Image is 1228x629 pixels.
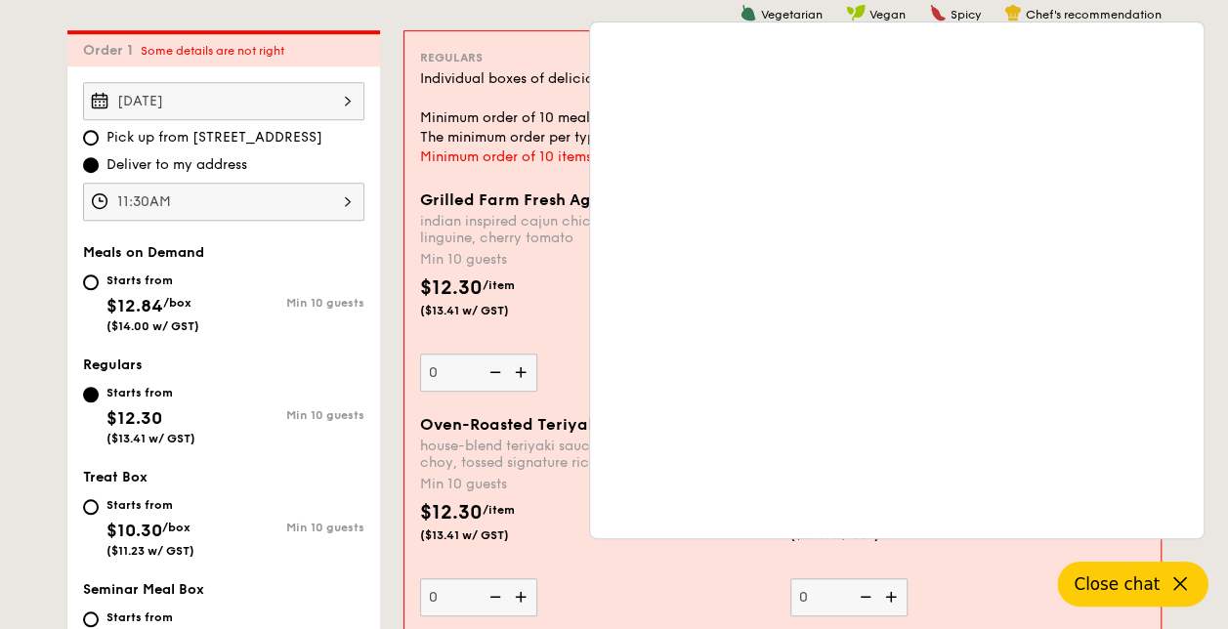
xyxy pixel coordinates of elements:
span: ($13.41 w/ GST) [106,432,195,445]
img: icon-chef-hat.a58ddaea.svg [1004,4,1022,21]
img: icon-add.58712e84.svg [508,578,537,615]
span: Deliver to my address [106,155,247,175]
input: Starts from$21.60/bundle($23.54 w/ GST)Min 10 guests [83,611,99,627]
div: Individual boxes of delicious and wholesome meals put together with love and care. Minimum order ... [420,69,1145,147]
img: icon-reduce.1d2dbef1.svg [849,578,878,615]
div: Min 10 guests [420,250,775,270]
span: Order 1 [83,42,141,59]
span: ($14.00 w/ GST) [106,319,199,333]
div: Starts from [106,273,199,288]
img: icon-reduce.1d2dbef1.svg [479,354,508,391]
span: Vegan [869,8,906,21]
span: Treat Box [83,469,148,485]
input: Event date [83,82,364,120]
div: Min 10 guests [224,408,364,422]
input: Deliver to my address [83,157,99,173]
span: /box [163,296,191,310]
input: Pick up from [STREET_ADDRESS] [83,130,99,146]
img: icon-vegan.f8ff3823.svg [846,4,866,21]
img: icon-add.58712e84.svg [508,354,537,391]
img: icon-reduce.1d2dbef1.svg [479,578,508,615]
span: Spicy [951,8,981,21]
input: Hikari Miso Chicken [PERSON_NAME]hong kong egg noodle, shiitake mushroom, roasted carrotMin 10 gu... [790,578,908,616]
input: Starts from$12.30($13.41 w/ GST)Min 10 guests [83,387,99,402]
div: Starts from [106,385,195,400]
span: Regulars [83,356,143,373]
span: Seminar Meal Box [83,581,204,598]
img: icon-add.58712e84.svg [878,578,908,615]
span: Regulars [420,51,483,64]
input: Event time [83,183,364,221]
span: $12.84 [106,295,163,316]
span: Grilled Farm Fresh Aglio [420,190,610,209]
div: Min 10 guests [224,521,364,534]
img: icon-vegetarian.fe4039eb.svg [740,4,757,21]
button: Close chat [1058,562,1208,607]
input: Starts from$12.84/box($14.00 w/ GST)Min 10 guests [83,274,99,290]
img: icon-spicy.37a8142b.svg [929,4,947,21]
div: house-blend teriyaki sauce, shiitake mushroom, bok choy, tossed signature rice [420,438,775,471]
span: Some details are not right [141,44,284,58]
span: ($11.23 w/ GST) [106,544,194,558]
span: Vegetarian [761,8,823,21]
span: ($13.41 w/ GST) [420,303,553,318]
div: indian inspired cajun chicken, supergarlicfied oiled linguine, cherry tomato [420,213,775,246]
span: Pick up from [STREET_ADDRESS] [106,128,322,147]
span: /item [483,278,515,292]
span: /item [483,503,515,517]
input: Oven-Roasted Teriyaki Chickenhouse-blend teriyaki sauce, shiitake mushroom, bok choy, tossed sign... [420,578,537,616]
span: $12.30 [420,501,483,524]
input: Grilled Farm Fresh Aglioindian inspired cajun chicken, supergarlicfied oiled linguine, cherry tom... [420,354,537,392]
span: $12.30 [420,276,483,300]
div: Starts from [106,497,194,513]
span: Close chat [1074,574,1160,594]
span: Oven-Roasted Teriyaki Chicken [420,415,671,434]
span: $10.30 [106,520,162,541]
span: $12.30 [106,407,162,429]
input: Starts from$10.30/box($11.23 w/ GST)Min 10 guests [83,499,99,515]
div: Starts from [106,609,209,625]
span: /box [162,521,191,534]
span: Meals on Demand [83,244,204,261]
div: Min 10 guests [420,475,775,494]
div: Minimum order of 10 items. [420,147,1145,167]
span: ($13.41 w/ GST) [420,527,553,543]
span: Chef's recommendation [1026,8,1162,21]
div: Min 10 guests [224,296,364,310]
